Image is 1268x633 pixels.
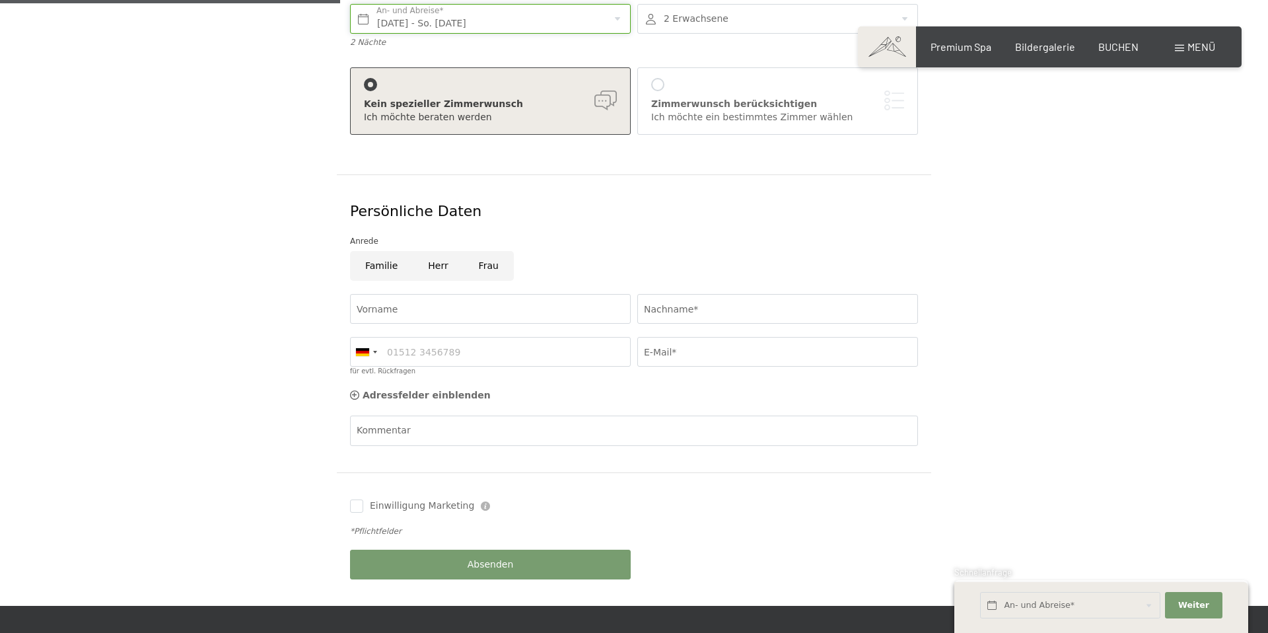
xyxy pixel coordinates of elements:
[350,235,918,248] div: Anrede
[350,337,631,367] input: 01512 3456789
[363,390,491,400] span: Adressfelder einblenden
[651,111,904,124] div: Ich möchte ein bestimmtes Zimmer wählen
[350,526,918,537] div: *Pflichtfelder
[370,500,474,513] span: Einwilligung Marketing
[1098,40,1139,53] a: BUCHEN
[350,37,631,48] div: 2 Nächte
[350,550,631,579] button: Absenden
[364,111,617,124] div: Ich möchte beraten werden
[364,98,617,111] div: Kein spezieller Zimmerwunsch
[1187,40,1215,53] span: Menü
[350,202,918,222] div: Persönliche Daten
[350,367,415,375] label: für evtl. Rückfragen
[1015,40,1075,53] a: Bildergalerie
[351,338,381,366] div: Germany (Deutschland): +49
[954,567,1012,577] span: Schnellanfrage
[1165,592,1222,619] button: Weiter
[468,558,514,572] span: Absenden
[651,98,904,111] div: Zimmerwunsch berücksichtigen
[931,40,991,53] a: Premium Spa
[1178,599,1209,611] span: Weiter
